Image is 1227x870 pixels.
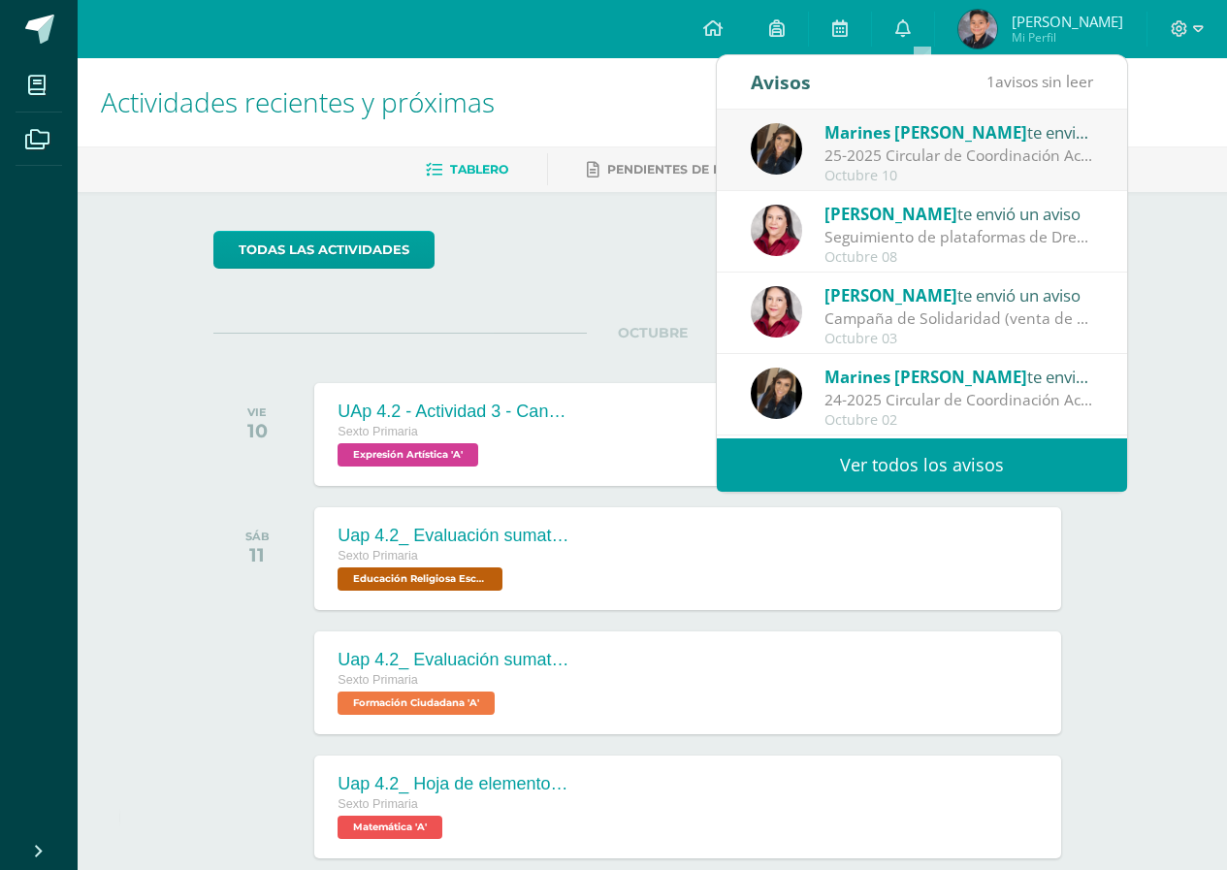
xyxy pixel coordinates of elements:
[338,567,502,591] span: Educación Religiosa Escolar 'A'
[824,366,1027,388] span: Marines [PERSON_NAME]
[101,83,495,120] span: Actividades recientes y próximas
[824,307,1094,330] div: Campaña de Solidaridad (venta de 6o primaria): Buenos días estimados padres de familia, les compa...
[751,55,811,109] div: Avisos
[986,71,995,92] span: 1
[1012,29,1123,46] span: Mi Perfil
[338,402,570,422] div: UAp 4.2 - Actividad 3 - Canción "Luna de Xelajú" completa/Afiche con témpera
[607,162,773,177] span: Pendientes de entrega
[824,203,957,225] span: [PERSON_NAME]
[338,526,570,546] div: Uap 4.2_ Evaluación sumativa
[824,145,1094,167] div: 25-2025 Circular de Coordinación Académica: Buenos días estimadas familias maristas del Liceo Gua...
[751,368,802,419] img: 6f99ca85ee158e1ea464f4dd0b53ae36.png
[824,119,1094,145] div: te envió un aviso
[338,673,418,687] span: Sexto Primaria
[247,419,268,442] div: 10
[1012,12,1123,31] span: [PERSON_NAME]
[958,10,997,48] img: 040ceecffdb86bc051a958786c2eed89.png
[213,231,435,269] a: todas las Actividades
[751,205,802,256] img: 93ec25152415fe2cab331981aca33a95.png
[824,282,1094,307] div: te envió un aviso
[245,530,270,543] div: SÁB
[824,389,1094,411] div: 24-2025 Circular de Coordinación Académica : Buenas tardes estimadas familias Maristas del Liceo ...
[338,549,418,563] span: Sexto Primaria
[338,774,570,794] div: Uap 4.2_ Hoja de elementos, perímetro y área de la circunferencia
[986,71,1093,92] span: avisos sin leer
[338,443,478,467] span: Expresión Artística 'A'
[751,123,802,175] img: 6f99ca85ee158e1ea464f4dd0b53ae36.png
[338,692,495,715] span: Formación Ciudadana 'A'
[824,226,1094,248] div: Seguimiento de plataformas de Dreambox y Lectura Inteligente: Estimada Familia Marista: ¡Buenos t...
[450,162,508,177] span: Tablero
[824,364,1094,389] div: te envió un aviso
[245,543,270,566] div: 11
[338,650,570,670] div: Uap 4.2_ Evaluación sumativa
[587,324,719,341] span: OCTUBRE
[751,286,802,338] img: 93ec25152415fe2cab331981aca33a95.png
[824,284,957,306] span: [PERSON_NAME]
[587,154,773,185] a: Pendientes de entrega
[824,249,1094,266] div: Octubre 08
[824,412,1094,429] div: Octubre 02
[824,121,1027,144] span: Marines [PERSON_NAME]
[338,425,418,438] span: Sexto Primaria
[426,154,508,185] a: Tablero
[824,168,1094,184] div: Octubre 10
[247,405,268,419] div: VIE
[824,331,1094,347] div: Octubre 03
[717,438,1127,492] a: Ver todos los avisos
[824,201,1094,226] div: te envió un aviso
